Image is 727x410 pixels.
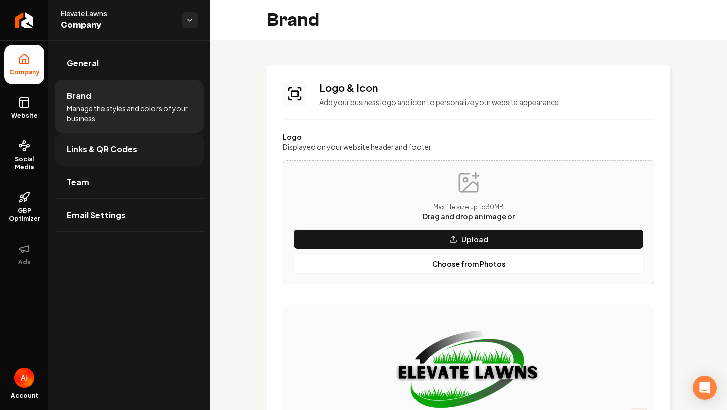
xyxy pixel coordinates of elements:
[303,329,634,409] img: Logo
[693,376,717,400] div: Open Intercom Messenger
[67,209,126,221] span: Email Settings
[67,176,89,188] span: Team
[67,103,192,123] span: Manage the styles and colors of your business.
[319,97,654,107] p: Add your business logo and icon to personalize your website appearance.
[55,166,204,198] a: Team
[55,133,204,166] a: Links & QR Codes
[4,132,44,179] a: Social Media
[4,207,44,223] span: GBP Optimizer
[67,90,91,102] span: Brand
[67,143,137,156] span: Links & QR Codes
[55,199,204,231] a: Email Settings
[7,112,42,120] span: Website
[4,235,44,274] button: Ads
[14,368,34,388] button: Open user button
[11,392,38,400] span: Account
[432,259,505,269] p: Choose from Photos
[4,183,44,231] a: GBP Optimizer
[293,229,644,249] button: Upload
[423,212,515,221] span: Drag and drop an image or
[61,18,174,32] span: Company
[283,142,654,152] label: Displayed on your website header and footer.
[61,8,174,18] span: Elevate Lawns
[14,258,35,266] span: Ads
[14,368,34,388] img: Abdi Ismael
[319,81,654,95] h3: Logo & Icon
[423,203,515,211] p: Max file size up to 30 MB
[55,47,204,79] a: General
[4,155,44,171] span: Social Media
[67,57,99,69] span: General
[15,12,34,28] img: Rebolt Logo
[5,68,44,76] span: Company
[267,10,319,30] h2: Brand
[4,88,44,128] a: Website
[461,234,488,244] p: Upload
[293,253,644,274] button: Choose from Photos
[283,132,654,142] label: Logo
